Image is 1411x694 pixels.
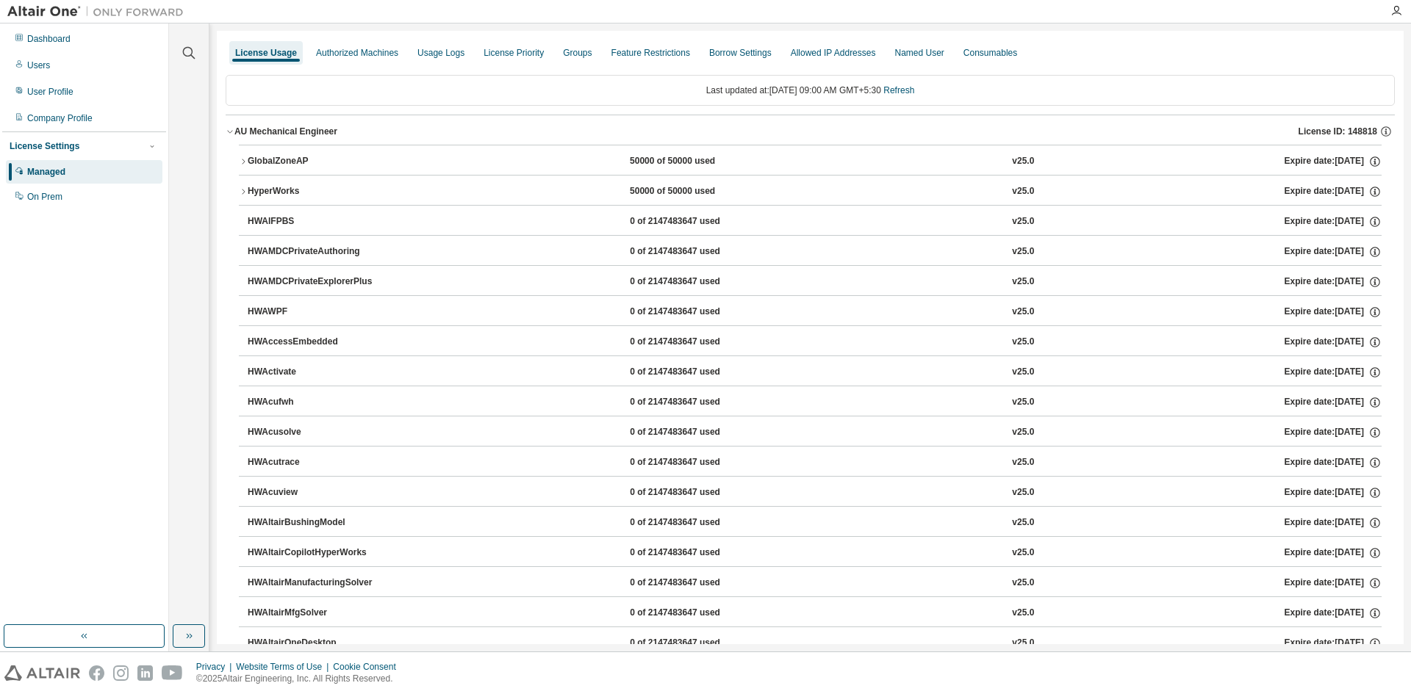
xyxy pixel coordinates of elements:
button: HWAltairCopilotHyperWorks0 of 2147483647 usedv25.0Expire date:[DATE] [248,537,1382,569]
div: 0 of 2147483647 used [630,366,762,379]
div: 0 of 2147483647 used [630,456,762,469]
div: Allowed IP Addresses [791,47,876,59]
div: 0 of 2147483647 used [630,607,762,620]
div: Usage Logs [417,47,464,59]
div: 0 of 2147483647 used [630,637,762,650]
img: youtube.svg [162,665,183,681]
div: v25.0 [1012,155,1034,168]
button: HWActivate0 of 2147483647 usedv25.0Expire date:[DATE] [248,356,1382,388]
div: Authorized Machines [316,47,398,59]
div: Expire date: [DATE] [1285,366,1382,379]
div: HWAcuview [248,486,380,499]
div: Cookie Consent [333,661,404,673]
div: Expire date: [DATE] [1285,607,1382,620]
img: instagram.svg [113,665,129,681]
button: HWAcusolve0 of 2147483647 usedv25.0Expire date:[DATE] [248,416,1382,449]
div: HWAltairBushingModel [248,516,380,529]
div: v25.0 [1012,366,1034,379]
button: HWAcuview0 of 2147483647 usedv25.0Expire date:[DATE] [248,477,1382,509]
div: Expire date: [DATE] [1285,396,1382,409]
div: v25.0 [1012,306,1034,319]
div: Users [27,59,50,71]
div: 0 of 2147483647 used [630,426,762,439]
button: HWAltairManufacturingSolver0 of 2147483647 usedv25.0Expire date:[DATE] [248,567,1382,599]
div: 0 of 2147483647 used [630,576,762,590]
div: 0 of 2147483647 used [630,306,762,319]
button: HWAcufwh0 of 2147483647 usedv25.0Expire date:[DATE] [248,386,1382,419]
div: GlobalZoneAP [248,155,380,168]
div: 0 of 2147483647 used [630,546,762,560]
div: Named User [894,47,944,59]
div: v25.0 [1012,245,1034,259]
div: v25.0 [1012,546,1034,560]
div: Expire date: [DATE] [1285,306,1382,319]
div: AU Mechanical Engineer [234,126,337,137]
img: Altair One [7,4,191,19]
div: 0 of 2147483647 used [630,396,762,409]
div: Groups [563,47,592,59]
button: GlobalZoneAP50000 of 50000 usedv25.0Expire date:[DATE] [239,145,1382,178]
div: Expire date: [DATE] [1285,456,1382,469]
div: Privacy [196,661,236,673]
div: 0 of 2147483647 used [630,336,762,349]
div: Expire date: [DATE] [1285,637,1382,650]
div: Expire date: [DATE] [1285,576,1382,590]
div: Expire date: [DATE] [1285,516,1382,529]
div: 50000 of 50000 used [630,155,762,168]
div: Expire date: [DATE] [1285,486,1382,499]
div: v25.0 [1012,336,1034,349]
div: v25.0 [1012,426,1034,439]
span: License ID: 148818 [1299,126,1377,137]
div: HyperWorks [248,185,380,198]
div: v25.0 [1012,185,1034,198]
div: Last updated at: [DATE] 09:00 AM GMT+5:30 [226,75,1395,106]
div: 0 of 2147483647 used [630,516,762,529]
button: HWAIFPBS0 of 2147483647 usedv25.0Expire date:[DATE] [248,206,1382,238]
div: Expire date: [DATE] [1285,426,1382,439]
div: v25.0 [1012,215,1034,228]
div: Expire date: [DATE] [1285,275,1382,289]
div: License Settings [10,140,79,152]
a: Refresh [883,85,914,95]
div: HWAMDCPrivateAuthoring [248,245,380,259]
div: Expire date: [DATE] [1285,185,1382,198]
button: AU Mechanical EngineerLicense ID: 148818 [226,115,1395,148]
button: HyperWorks50000 of 50000 usedv25.0Expire date:[DATE] [239,176,1382,208]
div: v25.0 [1012,396,1034,409]
button: HWAltairBushingModel0 of 2147483647 usedv25.0Expire date:[DATE] [248,507,1382,539]
div: HWAcutrace [248,456,380,469]
div: 0 of 2147483647 used [630,486,762,499]
div: 0 of 2147483647 used [630,215,762,228]
div: 0 of 2147483647 used [630,245,762,259]
div: v25.0 [1012,576,1034,590]
button: HWAcutrace0 of 2147483647 usedv25.0Expire date:[DATE] [248,447,1382,479]
button: HWAltairMfgSolver0 of 2147483647 usedv25.0Expire date:[DATE] [248,597,1382,629]
div: HWAWPF [248,306,380,319]
div: HWAccessEmbedded [248,336,380,349]
div: v25.0 [1012,486,1034,499]
div: v25.0 [1012,516,1034,529]
div: Managed [27,166,65,178]
div: Company Profile [27,112,93,124]
div: HWAMDCPrivateExplorerPlus [248,275,380,289]
div: v25.0 [1012,456,1034,469]
div: 50000 of 50000 used [630,185,762,198]
div: HWAltairOneDesktop [248,637,380,650]
div: HWAcusolve [248,426,380,439]
img: linkedin.svg [137,665,153,681]
div: v25.0 [1012,607,1034,620]
div: License Usage [235,47,297,59]
div: 0 of 2147483647 used [630,275,762,289]
div: HWAcufwh [248,396,380,409]
div: Borrow Settings [709,47,772,59]
button: HWAccessEmbedded0 of 2147483647 usedv25.0Expire date:[DATE] [248,326,1382,358]
div: HWAltairCopilotHyperWorks [248,546,380,560]
img: facebook.svg [89,665,104,681]
div: Expire date: [DATE] [1285,546,1382,560]
div: Expire date: [DATE] [1285,215,1382,228]
div: HWActivate [248,366,380,379]
div: Website Terms of Use [236,661,333,673]
div: Expire date: [DATE] [1285,245,1382,259]
div: v25.0 [1012,637,1034,650]
img: altair_logo.svg [4,665,80,681]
